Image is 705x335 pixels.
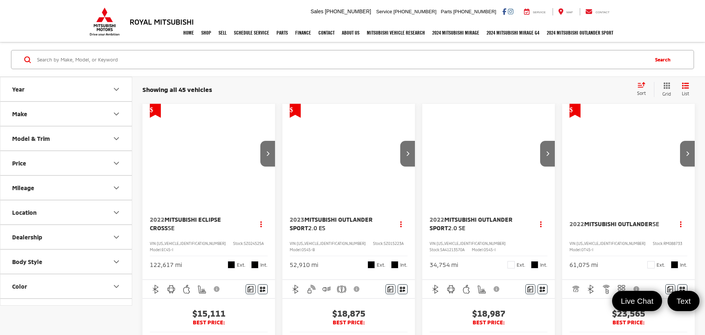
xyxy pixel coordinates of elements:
span: 2.0 SE [448,224,465,231]
span: Int. [680,261,687,268]
div: 52,910 mi [290,261,318,269]
button: Next image [680,141,695,167]
i: Window Sticker [540,286,545,292]
span: $23,565 [570,308,687,319]
span: OS45-B [301,247,315,252]
span: Service [533,11,546,14]
a: Mitsubishi Vehicle Research [363,24,429,42]
span: Black [251,261,258,268]
img: Android Auto [446,285,456,294]
span: BEST PRICE: [150,319,268,326]
img: Mitsubishi [88,7,121,36]
button: PricePrice [0,151,133,175]
button: Next image [400,141,415,167]
div: Mileage [12,184,34,191]
span: Labrador Black Pearl [228,261,235,268]
button: Next image [540,141,555,167]
span: 2023 [290,216,304,223]
span: Mitsubishi Outlander Sport [430,216,513,231]
span: Get Price Drop Alert [150,104,161,118]
a: 2024 Mitsubishi Outlander SPORT [543,24,617,42]
div: Price [12,160,26,167]
img: Automatic High Beams [322,285,331,294]
a: Home [180,24,198,42]
span: Mitsubishi Outlander [584,220,652,227]
a: Text [668,291,699,311]
div: Make [112,110,121,118]
button: List View [676,82,695,97]
button: Select sort value [633,82,654,97]
button: Window Sticker [398,284,408,294]
span: Grid [662,91,671,97]
button: Actions [675,217,687,230]
button: Window Sticker [677,284,687,294]
span: Labrador Black Pearl [368,261,375,268]
span: SZ024525A [244,241,264,246]
i: Window Sticker [400,286,405,292]
img: Adaptive Cruise Control [571,285,580,294]
button: ColorColor [0,274,133,298]
button: Comments [665,284,675,294]
button: Window Sticker [258,284,268,294]
span: VIN: [290,241,297,246]
span: Map [567,11,573,14]
span: Ext. [237,261,246,268]
button: View Disclaimer [491,281,503,297]
div: Color [12,283,27,290]
a: Map [553,8,578,15]
span: [PHONE_NUMBER] [325,8,371,14]
span: White Diamond [507,261,515,268]
span: SZ015223A [384,241,404,246]
img: Apple CarPlay [462,285,471,294]
span: SE [168,224,174,231]
span: dropdown dots [680,221,681,227]
img: Keyless Entry [307,285,316,294]
img: Emergency Brake Assist [337,285,346,294]
img: Remote Start [602,285,611,294]
img: Comments [667,286,673,292]
span: Stock: [373,241,384,246]
span: Mitsubishi Eclipse Cross [150,216,221,231]
h3: Royal Mitsubishi [130,18,194,26]
img: Comments [527,286,533,292]
button: Comments [246,284,256,294]
img: Comments [387,286,393,292]
span: [PHONE_NUMBER] [394,9,437,14]
img: Heated Seats [197,285,206,294]
button: Actions [535,217,547,230]
span: Stock: [653,241,664,246]
a: 2022Mitsubishi Eclipse CrossSE [150,215,247,232]
span: Ext. [517,261,525,268]
a: Shop [198,24,215,42]
a: 2024 Mitsubishi Mirage G4 [483,24,543,42]
img: Bluetooth® [431,285,440,294]
span: Live Chat [617,296,657,306]
a: Sell [215,24,230,42]
span: Sales [311,8,323,14]
span: [US_VEHICLE_IDENTIFICATION_NUMBER] [157,241,226,246]
div: Location [112,208,121,217]
div: Body Style [12,258,42,265]
div: Price [112,159,121,168]
span: [US_VEHICLE_IDENTIFICATION_NUMBER] [297,241,366,246]
button: YearYear [0,77,133,101]
button: MileageMileage [0,176,133,200]
button: LocationLocation [0,200,133,224]
span: Stock: [430,247,440,252]
span: $15,111 [150,308,268,319]
i: Window Sticker [260,286,265,292]
span: [US_VEHICLE_IDENTIFICATION_NUMBER] [576,241,646,246]
span: Get Price Drop Alert [290,104,301,118]
a: 2024 Mitsubishi Mirage [429,24,483,42]
div: Year [12,86,25,93]
img: Comments [247,286,253,292]
a: Contact [315,24,338,42]
span: Ext. [657,261,665,268]
div: Mileage [112,183,121,192]
button: View Disclaimer [630,281,643,297]
button: View Disclaimer [211,281,223,297]
span: dropdown dots [260,221,262,227]
span: VIN: [570,241,576,246]
span: [PHONE_NUMBER] [453,9,496,14]
div: 61,075 mi [570,261,598,269]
